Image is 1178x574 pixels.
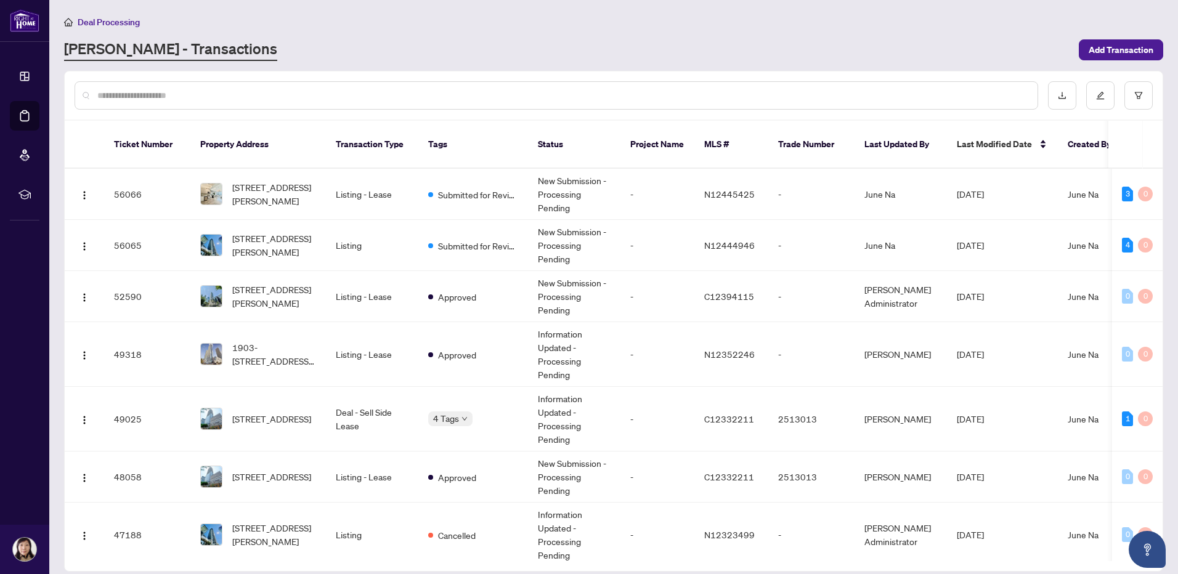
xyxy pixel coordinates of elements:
[75,525,94,544] button: Logo
[1138,411,1153,426] div: 0
[1089,40,1153,60] span: Add Transaction
[1122,289,1133,304] div: 0
[232,521,316,548] span: [STREET_ADDRESS][PERSON_NAME]
[326,451,418,503] td: Listing - Lease
[1129,531,1166,568] button: Open asap
[326,121,418,169] th: Transaction Type
[704,240,755,251] span: N12444946
[528,451,620,503] td: New Submission - Processing Pending
[201,466,222,487] img: thumbnail-img
[957,291,984,302] span: [DATE]
[620,451,694,503] td: -
[104,387,190,451] td: 49025
[79,473,89,483] img: Logo
[78,17,140,28] span: Deal Processing
[704,529,755,540] span: N12323499
[620,387,694,451] td: -
[528,271,620,322] td: New Submission - Processing Pending
[438,290,476,304] span: Approved
[704,188,755,200] span: N12445425
[201,235,222,256] img: thumbnail-img
[1048,81,1076,110] button: download
[104,220,190,271] td: 56065
[75,467,94,487] button: Logo
[75,286,94,306] button: Logo
[79,531,89,541] img: Logo
[528,387,620,451] td: Information Updated - Processing Pending
[957,349,984,360] span: [DATE]
[1086,81,1115,110] button: edit
[768,322,855,387] td: -
[438,471,476,484] span: Approved
[438,239,518,253] span: Submitted for Review
[232,180,316,208] span: [STREET_ADDRESS][PERSON_NAME]
[104,451,190,503] td: 48058
[620,169,694,220] td: -
[957,137,1032,151] span: Last Modified Date
[75,184,94,204] button: Logo
[528,121,620,169] th: Status
[620,121,694,169] th: Project Name
[855,121,947,169] th: Last Updated By
[957,529,984,540] span: [DATE]
[1138,289,1153,304] div: 0
[855,271,947,322] td: [PERSON_NAME] Administrator
[10,9,39,32] img: logo
[1122,238,1133,253] div: 4
[768,271,855,322] td: -
[79,241,89,251] img: Logo
[201,524,222,545] img: thumbnail-img
[1124,81,1153,110] button: filter
[326,220,418,271] td: Listing
[1138,238,1153,253] div: 0
[528,169,620,220] td: New Submission - Processing Pending
[1068,529,1099,540] span: June Na
[79,415,89,425] img: Logo
[104,169,190,220] td: 56066
[947,121,1058,169] th: Last Modified Date
[1058,121,1132,169] th: Created By
[1068,240,1099,251] span: June Na
[855,451,947,503] td: [PERSON_NAME]
[957,471,984,482] span: [DATE]
[694,121,768,169] th: MLS #
[620,322,694,387] td: -
[190,121,326,169] th: Property Address
[64,18,73,26] span: home
[433,411,459,426] span: 4 Tags
[1068,349,1099,360] span: June Na
[79,293,89,302] img: Logo
[1122,411,1133,426] div: 1
[104,503,190,567] td: 47188
[620,271,694,322] td: -
[326,503,418,567] td: Listing
[620,503,694,567] td: -
[232,232,316,259] span: [STREET_ADDRESS][PERSON_NAME]
[13,538,36,561] img: Profile Icon
[957,188,984,200] span: [DATE]
[104,322,190,387] td: 49318
[232,470,311,483] span: [STREET_ADDRESS]
[855,387,947,451] td: [PERSON_NAME]
[1138,469,1153,484] div: 0
[232,341,316,368] span: 1903-[STREET_ADDRESS][PERSON_NAME]
[326,169,418,220] td: Listing - Lease
[461,416,468,422] span: down
[1138,527,1153,542] div: 0
[1122,347,1133,362] div: 0
[957,413,984,424] span: [DATE]
[855,169,947,220] td: June Na
[1138,187,1153,201] div: 0
[75,409,94,429] button: Logo
[201,184,222,204] img: thumbnail-img
[1068,291,1099,302] span: June Na
[438,188,518,201] span: Submitted for Review
[704,349,755,360] span: N12352246
[326,271,418,322] td: Listing - Lease
[704,471,754,482] span: C12332211
[232,283,316,310] span: [STREET_ADDRESS][PERSON_NAME]
[232,412,311,426] span: [STREET_ADDRESS]
[79,190,89,200] img: Logo
[855,220,947,271] td: June Na
[418,121,528,169] th: Tags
